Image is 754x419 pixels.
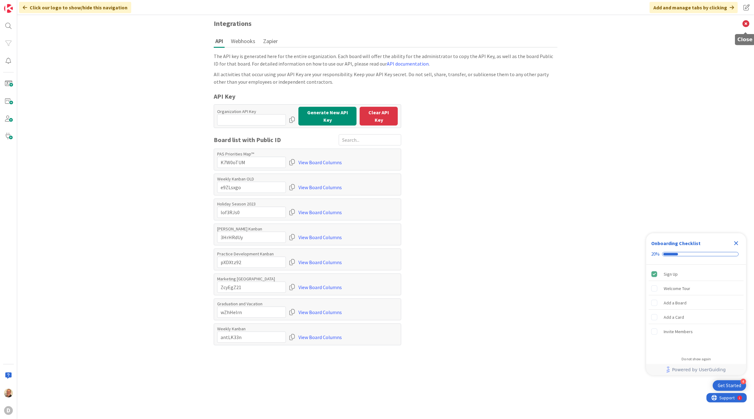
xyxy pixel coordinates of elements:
div: The API key is generated here for the entire organization. Each board will offer the ability for ... [214,52,557,67]
div: Invite Members [664,328,693,335]
div: Do not show again [682,357,711,362]
div: Checklist items [646,265,746,352]
div: Onboarding Checklist [651,239,701,247]
button: Zapier [262,35,279,47]
div: Sign Up [664,270,678,278]
a: View Board Columns [298,157,342,168]
a: View Board Columns [298,307,342,318]
div: D [4,406,13,415]
div: Add a Board is incomplete. [649,296,744,310]
button: API [214,35,225,48]
div: Invite Members is incomplete. [649,325,744,338]
div: Add a Card [664,313,684,321]
span: Powered by UserGuiding [672,366,726,373]
div: Footer [646,364,746,375]
div: API Key [214,92,401,101]
div: Close Checklist [731,238,741,248]
label: PAS Priorities Map™ [217,151,286,157]
div: Get Started [718,382,741,389]
label: Graduation and Vacation [217,301,286,307]
div: Add a Card is incomplete. [649,310,744,324]
div: Welcome Tour is incomplete. [649,282,744,295]
div: Add a Board [664,299,687,307]
label: Weekly Kanban OLD [217,176,286,182]
a: View Board Columns [298,182,342,193]
label: Weekly Kanban [217,326,286,332]
div: 20% [651,251,660,257]
div: All activities that occur using your API Key are your responsibility. Keep your API Key secret. D... [214,71,557,86]
span: Support [13,1,28,8]
a: View Board Columns [298,332,342,343]
label: Practice Development Kanban [217,251,286,257]
label: Organization API Key [217,109,286,114]
a: API documentation [387,61,429,67]
img: Visit kanbanzone.com [4,4,13,13]
a: View Board Columns [298,257,342,268]
div: Welcome Tour [664,285,690,292]
div: Click our logo to show/hide this navigation [19,2,131,13]
div: Sign Up is complete. [649,267,744,281]
div: Checklist Container [646,233,746,375]
div: Add and manage tabs by clicking [650,2,738,13]
label: Marketing [GEOGRAPHIC_DATA] [217,276,286,282]
button: Generate New API Key [298,107,357,126]
button: Webhooks [229,35,257,47]
input: Search... [339,134,401,145]
div: 1 [32,2,34,7]
a: View Board Columns [298,232,342,243]
button: Clear API Key [360,107,398,126]
div: Checklist progress: 20% [651,251,741,257]
a: View Board Columns [298,207,342,218]
a: Powered by UserGuiding [649,364,743,375]
h3: Integrations [207,15,564,32]
span: Board list with Public ID [214,135,281,145]
img: DP [4,389,13,397]
div: Open Get Started checklist, remaining modules: 4 [713,380,746,391]
h5: Close [737,37,753,42]
a: View Board Columns [298,282,342,293]
label: [PERSON_NAME] Kanban [217,226,286,232]
div: 4 [741,379,746,384]
label: Holiday Season 2023 [217,201,286,207]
